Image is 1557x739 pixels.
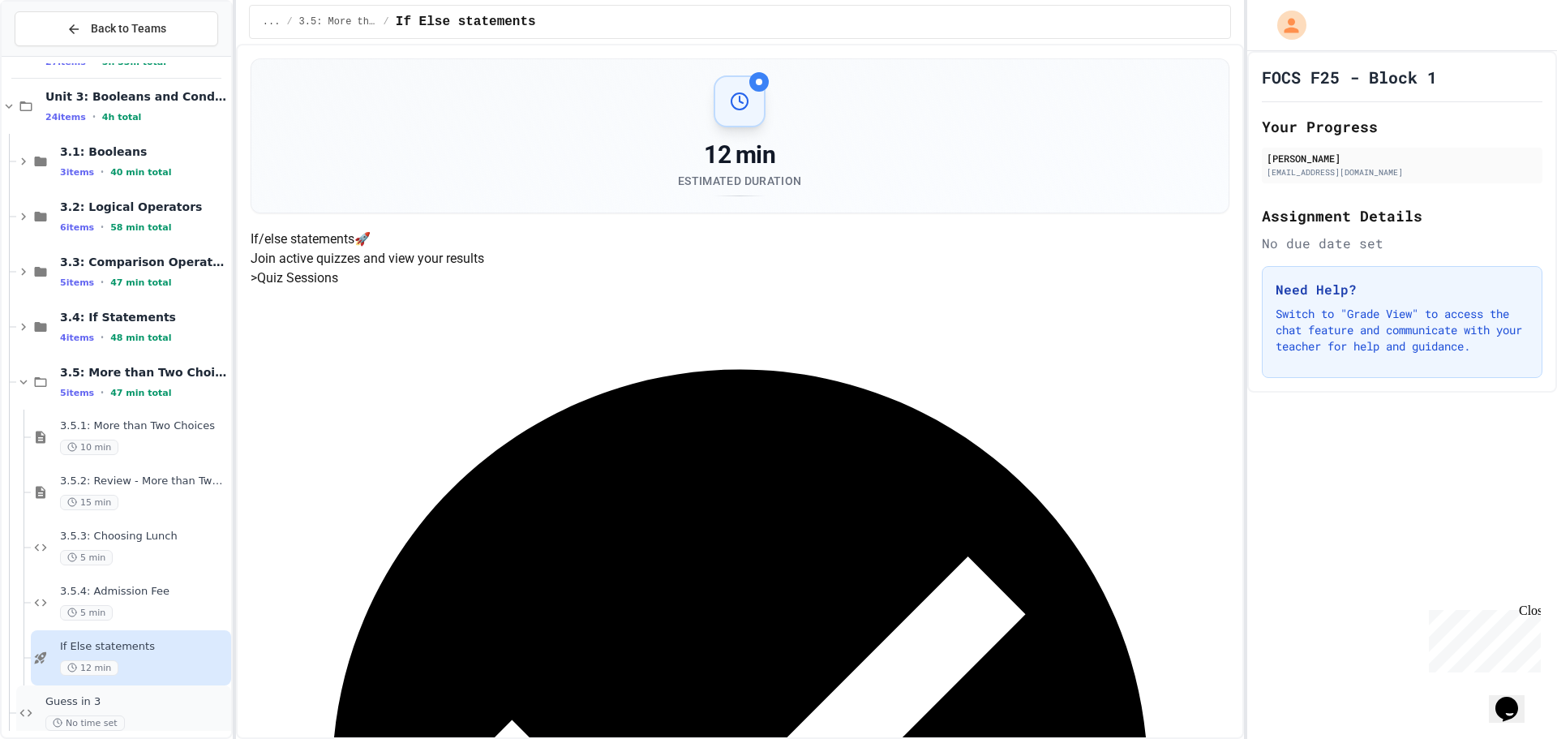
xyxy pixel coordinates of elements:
span: 6 items [60,222,94,233]
span: 3.5.3: Choosing Lunch [60,530,228,544]
span: If Else statements [396,12,536,32]
span: Back to Teams [91,20,166,37]
span: 5 items [60,277,94,288]
span: 4 items [60,333,94,343]
h1: FOCS F25 - Block 1 [1262,66,1437,88]
p: Join active quizzes and view your results [251,249,1229,269]
h3: Need Help? [1276,280,1529,299]
span: 3.3: Comparison Operators [60,255,228,269]
span: No time set [45,715,125,731]
span: 3 items [60,167,94,178]
span: 3.2: Logical Operators [60,200,228,214]
button: Back to Teams [15,11,218,46]
span: 3.5.1: More than Two Choices [60,419,228,433]
span: 3.5: More than Two Choices [299,15,377,28]
div: No due date set [1262,234,1542,253]
span: • [101,276,104,289]
iframe: chat widget [1422,604,1541,672]
span: / [384,15,389,28]
p: Switch to "Grade View" to access the chat feature and communicate with your teacher for help and ... [1276,306,1529,354]
h2: Your Progress [1262,115,1542,138]
h4: If/else statements 🚀 [251,230,1229,249]
h2: Assignment Details [1262,204,1542,227]
div: Estimated Duration [678,173,801,189]
span: If Else statements [60,640,228,654]
span: 3.5.4: Admission Fee [60,585,228,599]
div: [EMAIL_ADDRESS][DOMAIN_NAME] [1267,166,1538,178]
span: 5 items [60,388,94,398]
span: 15 min [60,495,118,510]
span: 3.5.2: Review - More than Two Choices [60,475,228,488]
span: • [101,386,104,399]
span: 5 min [60,605,113,621]
span: • [101,331,104,344]
span: 3.4: If Statements [60,310,228,324]
span: • [101,221,104,234]
span: 47 min total [110,388,171,398]
span: 12 min [60,660,118,676]
span: 58 min total [110,222,171,233]
div: Chat with us now!Close [6,6,112,103]
div: My Account [1260,6,1310,44]
span: 47 min total [110,277,171,288]
h5: > Quiz Sessions [251,269,1229,288]
span: 40 min total [110,167,171,178]
span: • [101,165,104,178]
div: [PERSON_NAME] [1267,151,1538,165]
span: 4h total [102,112,142,122]
span: • [92,110,96,123]
span: 5 min [60,550,113,565]
span: ... [263,15,281,28]
span: 48 min total [110,333,171,343]
iframe: chat widget [1489,674,1541,723]
span: 24 items [45,112,86,122]
span: 3.5: More than Two Choices [60,365,228,380]
span: Unit 3: Booleans and Conditionals [45,89,228,104]
span: Guess in 3 [45,695,228,709]
div: 12 min [678,140,801,170]
span: / [286,15,292,28]
span: 10 min [60,440,118,455]
span: 3.1: Booleans [60,144,228,159]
